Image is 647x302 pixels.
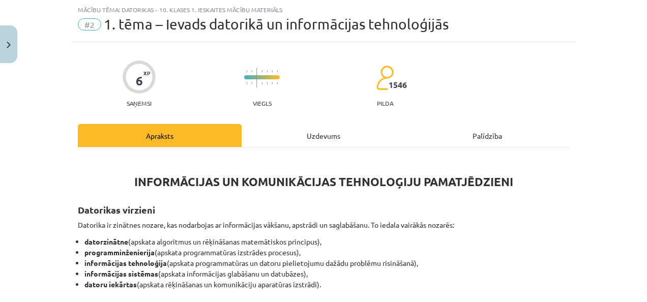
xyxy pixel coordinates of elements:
[84,279,569,290] li: (apskata rēķināšanas un komunikāciju aparatūras izstrādi).
[377,100,393,107] p: pilda
[84,236,569,247] li: (apskata algoritmus un rēķināšanas matemātiskos principus),
[251,82,252,84] img: icon-short-line-57e1e144782c952c97e751825c79c345078a6d821885a25fce030b3d8c18986b.svg
[84,280,137,289] strong: datoru iekārtas
[134,174,513,189] strong: INFORMĀCIJAS UN KOMUNIKĀCIJAS TEHNOLOĢIJU PAMATJĒDZIENI
[277,70,278,73] img: icon-short-line-57e1e144782c952c97e751825c79c345078a6d821885a25fce030b3d8c18986b.svg
[267,82,268,84] img: icon-short-line-57e1e144782c952c97e751825c79c345078a6d821885a25fce030b3d8c18986b.svg
[246,82,247,84] img: icon-short-line-57e1e144782c952c97e751825c79c345078a6d821885a25fce030b3d8c18986b.svg
[261,70,262,73] img: icon-short-line-57e1e144782c952c97e751825c79c345078a6d821885a25fce030b3d8c18986b.svg
[123,100,156,107] p: Saņemsi
[267,70,268,73] img: icon-short-line-57e1e144782c952c97e751825c79c345078a6d821885a25fce030b3d8c18986b.svg
[84,248,155,257] strong: programminženierija
[253,100,272,107] p: Viegls
[84,237,128,246] strong: datorzinātne
[261,82,262,84] img: icon-short-line-57e1e144782c952c97e751825c79c345078a6d821885a25fce030b3d8c18986b.svg
[78,6,569,13] div: Mācību tēma: Datorikas - 10. klases 1. ieskaites mācību materiāls
[78,204,155,216] strong: Datorikas virzieni
[251,70,252,73] img: icon-short-line-57e1e144782c952c97e751825c79c345078a6d821885a25fce030b3d8c18986b.svg
[246,70,247,73] img: icon-short-line-57e1e144782c952c97e751825c79c345078a6d821885a25fce030b3d8c18986b.svg
[256,68,257,87] img: icon-long-line-d9ea69661e0d244f92f715978eff75569469978d946b2353a9bb055b3ed8787d.svg
[143,70,150,76] span: XP
[376,65,394,90] img: students-c634bb4e5e11cddfef0936a35e636f08e4e9abd3cc4e673bd6f9a4125e45ecb1.svg
[78,18,101,31] span: #2
[405,124,569,147] div: Palīdzība
[104,16,449,33] span: 1. tēma – Ievads datorikā un informācijas tehnoloģijās
[136,74,143,88] div: 6
[242,124,405,147] div: Uzdevums
[78,124,242,147] div: Apraksts
[389,80,407,89] span: 1546
[84,269,158,278] strong: informācijas sistēmas
[84,258,569,268] li: (apskata programmatūras un datoru pielietojumu dažādu problēmu risināšanā),
[272,70,273,73] img: icon-short-line-57e1e144782c952c97e751825c79c345078a6d821885a25fce030b3d8c18986b.svg
[277,82,278,84] img: icon-short-line-57e1e144782c952c97e751825c79c345078a6d821885a25fce030b3d8c18986b.svg
[78,220,569,230] p: Datorika ir zinātnes nozare, kas nodarbojas ar informācijas vākšanu, apstrādi un saglabāšanu. To ...
[7,42,11,48] img: icon-close-lesson-0947bae3869378f0d4975bcd49f059093ad1ed9edebbc8119c70593378902aed.svg
[84,268,569,279] li: (apskata informācijas glabāšanu un datubāzes),
[272,82,273,84] img: icon-short-line-57e1e144782c952c97e751825c79c345078a6d821885a25fce030b3d8c18986b.svg
[84,247,569,258] li: (apskata programmatūras izstrādes procesus),
[84,258,167,267] strong: informācijas tehnoloģija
